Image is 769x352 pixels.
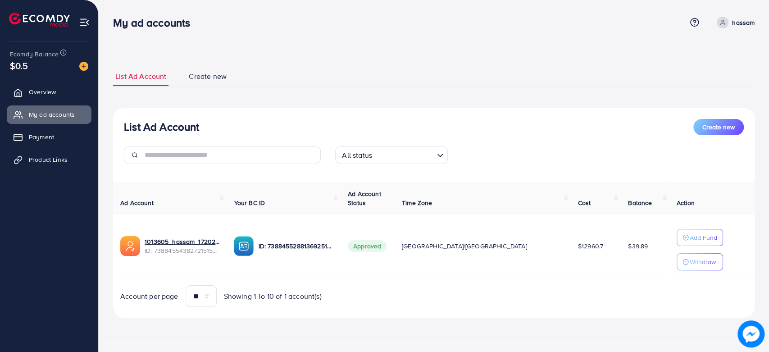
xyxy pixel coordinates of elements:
[690,232,717,243] p: Add Fund
[120,236,140,256] img: ic-ads-acc.e4c84228.svg
[9,13,70,27] img: logo
[578,242,603,251] span: $12960.7
[29,155,68,164] span: Product Links
[234,236,254,256] img: ic-ba-acc.ded83a64.svg
[79,17,90,27] img: menu
[7,105,91,123] a: My ad accounts
[10,59,28,72] span: $0.5
[702,123,735,132] span: Create new
[224,291,322,302] span: Showing 1 To 10 of 1 account(s)
[115,71,166,82] span: List Ad Account
[10,50,59,59] span: Ecomdy Balance
[348,189,381,207] span: Ad Account Status
[79,62,88,71] img: image
[258,241,333,251] p: ID: 7388455288136925185
[402,198,432,207] span: Time Zone
[732,17,755,28] p: hassam
[628,198,652,207] span: Balance
[335,146,448,164] div: Search for option
[120,198,154,207] span: Ad Account
[340,149,374,162] span: All status
[113,16,197,29] h3: My ad accounts
[120,291,178,302] span: Account per page
[29,110,75,119] span: My ad accounts
[578,198,591,207] span: Cost
[628,242,648,251] span: $39.89
[189,71,227,82] span: Create new
[737,320,764,347] img: image
[693,119,744,135] button: Create new
[145,246,219,255] span: ID: 7388455438272151568
[713,17,755,28] a: hassam
[375,147,433,162] input: Search for option
[7,151,91,169] a: Product Links
[29,87,56,96] span: Overview
[145,237,219,256] div: <span class='underline'>1013605_hassam_1720258849996</span></br>7388455438272151568
[7,128,91,146] a: Payment
[677,229,723,246] button: Add Fund
[234,198,265,207] span: Your BC ID
[348,240,387,252] span: Approved
[7,83,91,101] a: Overview
[124,120,199,133] h3: List Ad Account
[677,253,723,270] button: Withdraw
[690,256,716,267] p: Withdraw
[145,237,219,246] a: 1013605_hassam_1720258849996
[29,133,54,142] span: Payment
[677,198,695,207] span: Action
[402,242,527,251] span: [GEOGRAPHIC_DATA]/[GEOGRAPHIC_DATA]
